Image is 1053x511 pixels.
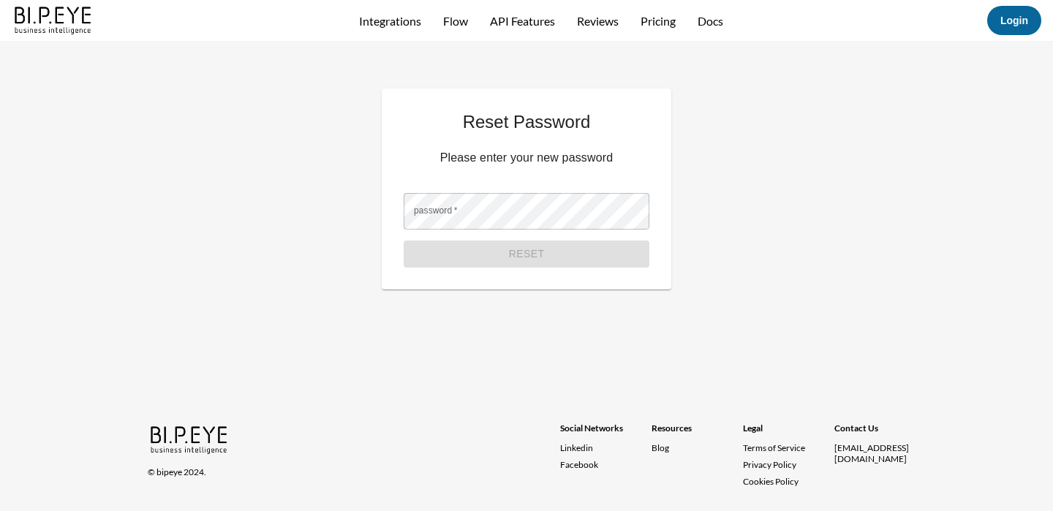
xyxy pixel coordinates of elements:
[652,442,669,453] a: Blog
[652,423,743,442] div: Resources
[560,459,598,470] span: Facebook
[743,442,829,453] a: Terms of Service
[404,148,649,168] h6: Please enter your new password
[560,442,652,453] a: Linkedin
[359,14,421,28] a: Integrations
[743,459,796,470] a: Privacy Policy
[743,476,799,487] a: Cookies Policy
[743,423,834,442] div: Legal
[560,459,652,470] a: Facebook
[148,458,540,477] div: © bipeye 2024.
[987,6,1041,35] button: Login
[1000,15,1028,26] a: Login
[641,14,676,28] a: Pricing
[834,423,926,442] div: Contact Us
[577,14,619,28] a: Reviews
[12,3,96,36] img: bipeye-logo
[443,14,468,28] a: Flow
[148,423,232,455] img: bipeye-logo
[560,442,593,453] span: Linkedin
[490,14,555,28] a: API Features
[834,442,926,464] div: [EMAIL_ADDRESS][DOMAIN_NAME]
[698,14,723,28] a: Docs
[404,110,649,134] h1: Reset Password
[560,423,652,442] div: Social Networks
